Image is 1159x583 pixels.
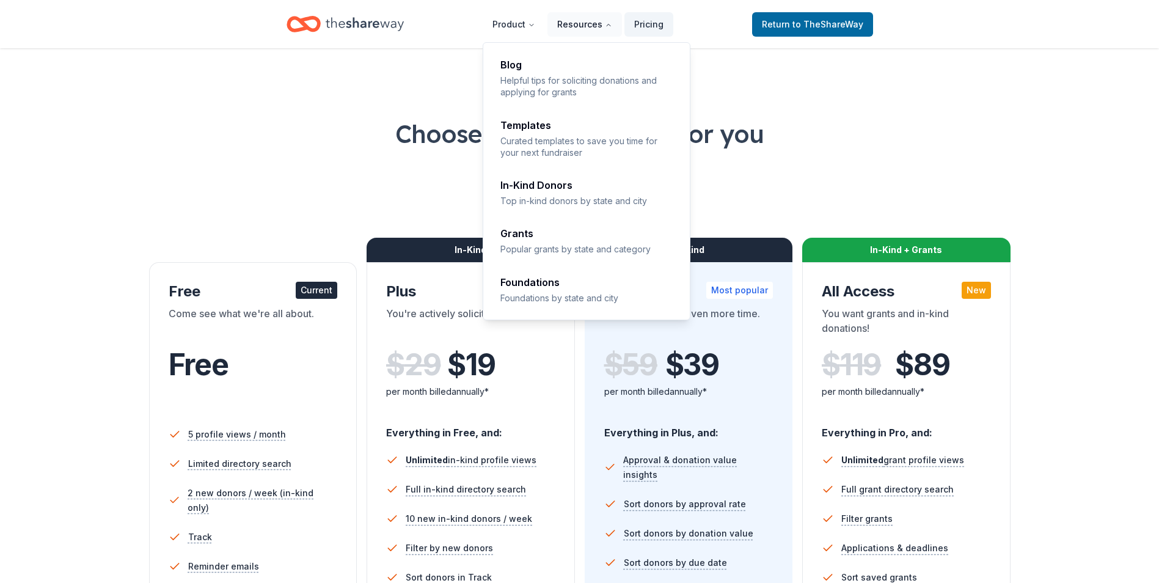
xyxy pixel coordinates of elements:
span: in-kind profile views [406,455,536,465]
div: Everything in Plus, and: [604,415,773,441]
div: Everything in Pro, and: [822,415,991,441]
div: All Access [822,282,991,301]
div: Blog [500,60,674,70]
span: grant profile views [841,455,964,465]
span: Filter by new donors [406,541,493,555]
a: Home [287,10,404,38]
span: $ 19 [447,348,495,382]
div: per month billed annually* [822,384,991,399]
div: Free [169,282,338,301]
span: Sort donors by due date [624,555,727,570]
span: Sort donors by approval rate [624,497,746,512]
span: Return [762,17,863,32]
span: $ 89 [895,348,949,382]
span: Limited directory search [188,457,291,471]
a: FoundationsFoundations by state and city [493,270,681,311]
button: Resources [547,12,622,37]
div: You want grants and in-kind donations! [822,306,991,340]
span: Unlimited [841,455,883,465]
span: to TheShareWay [792,19,863,29]
div: Most popular [706,282,773,299]
span: $ 39 [665,348,719,382]
span: Track [188,530,212,544]
span: Unlimited [406,455,448,465]
span: Applications & deadlines [841,541,948,555]
div: You want to save even more time. [604,306,773,340]
nav: Main [483,10,673,38]
span: 10 new in-kind donors / week [406,512,532,526]
button: Product [483,12,545,37]
span: 2 new donors / week (in-kind only) [188,486,337,515]
a: GrantsPopular grants by state and category [493,221,681,262]
div: Current [296,282,337,299]
span: Sort donors by donation value [624,526,753,541]
span: Filter grants [841,512,893,526]
div: You're actively soliciting donations. [386,306,555,340]
a: Pricing [624,12,673,37]
div: New [962,282,991,299]
div: Everything in Free, and: [386,415,555,441]
div: per month billed annually* [386,384,555,399]
div: Templates [500,120,674,130]
div: Grants [500,229,674,238]
div: Come see what we're all about. [169,306,338,340]
span: 5 profile views / month [188,427,286,442]
div: In-Kind [367,238,575,262]
span: Full in-kind directory search [406,482,526,497]
h1: Choose the perfect plan for you [49,117,1110,151]
a: In-Kind DonorsTop in-kind donors by state and city [493,173,681,214]
div: Plus [386,282,555,301]
p: Foundations by state and city [500,292,674,304]
span: Free [169,346,229,383]
a: BlogHelpful tips for soliciting donations and applying for grants [493,53,681,106]
div: per month billed annually* [604,384,773,399]
p: Popular grants by state and category [500,243,674,255]
a: Returnto TheShareWay [752,12,873,37]
p: Curated templates to save you time for your next fundraiser [500,135,674,159]
div: Foundations [500,277,674,287]
div: In-Kind Donors [500,180,674,190]
p: Top in-kind donors by state and city [500,195,674,207]
div: In-Kind + Grants [802,238,1011,262]
div: Resources [483,43,691,321]
span: Approval & donation value insights [623,453,773,482]
p: Helpful tips for soliciting donations and applying for grants [500,75,674,98]
span: Full grant directory search [841,482,954,497]
span: Reminder emails [188,559,259,574]
a: TemplatesCurated templates to save you time for your next fundraiser [493,113,681,166]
